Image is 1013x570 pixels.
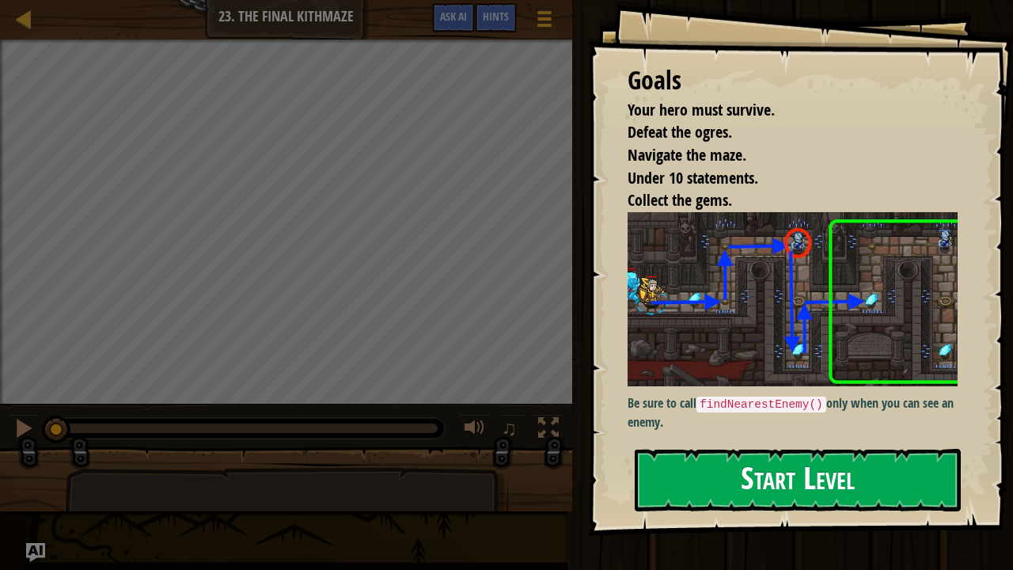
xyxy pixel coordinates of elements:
[628,212,969,387] img: The final kithmaze
[459,414,491,446] button: Adjust volume
[608,144,954,167] li: Navigate the maze.
[608,99,954,122] li: Your hero must survive.
[8,414,40,446] button: Ctrl + P: Pause
[432,3,475,32] button: Ask AI
[628,167,758,188] span: Under 10 statements.
[628,394,969,431] p: Be sure to call only when you can see an enemy.
[628,121,732,142] span: Defeat the ogres.
[26,543,45,562] button: Ask AI
[608,189,954,212] li: Collect the gems.
[499,414,525,446] button: ♫
[635,449,961,511] button: Start Level
[608,121,954,144] li: Defeat the ogres.
[628,144,746,165] span: Navigate the maze.
[533,414,564,446] button: Toggle fullscreen
[440,9,467,24] span: Ask AI
[696,397,825,412] code: findNearestEnemy()
[525,3,564,40] button: Show game menu
[628,189,732,211] span: Collect the gems.
[608,167,954,190] li: Under 10 statements.
[628,63,958,99] div: Goals
[483,9,509,24] span: Hints
[628,99,775,120] span: Your hero must survive.
[502,416,518,440] span: ♫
